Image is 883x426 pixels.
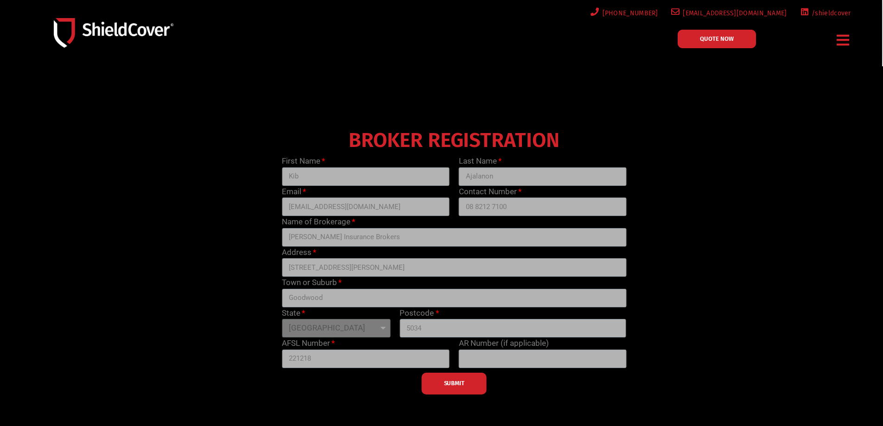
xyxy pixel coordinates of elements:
[282,247,316,259] label: Address
[459,155,502,167] label: Last Name
[282,216,355,228] label: Name of Brokerage
[700,36,734,42] span: QUOTE NOW
[277,135,631,146] h4: BROKER REGISTRATION
[833,29,853,51] div: Menu Toggle
[459,337,549,350] label: AR Number (if applicable)
[282,155,325,167] label: First Name
[669,7,787,19] a: [EMAIL_ADDRESS][DOMAIN_NAME]
[282,186,306,198] label: Email
[678,30,756,48] a: QUOTE NOW
[54,18,173,47] img: Shield-Cover-Underwriting-Australia-logo-full
[599,7,658,19] span: [PHONE_NUMBER]
[808,7,851,19] span: /shieldcover
[459,186,521,198] label: Contact Number
[680,7,787,19] span: [EMAIL_ADDRESS][DOMAIN_NAME]
[798,7,851,19] a: /shieldcover
[282,307,305,319] label: State
[400,307,438,319] label: Postcode
[282,277,342,289] label: Town or Suburb
[589,7,658,19] a: [PHONE_NUMBER]
[282,337,335,350] label: AFSL Number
